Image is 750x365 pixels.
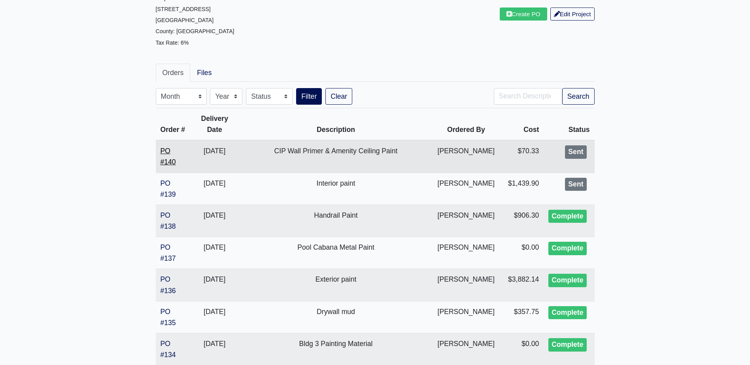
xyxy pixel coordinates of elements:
[161,179,176,198] a: PO #139
[190,301,239,333] td: [DATE]
[548,210,586,223] div: Complete
[433,140,500,173] td: [PERSON_NAME]
[433,237,500,269] td: [PERSON_NAME]
[499,205,544,237] td: $906.30
[239,173,433,205] td: Interior paint
[161,308,176,327] a: PO #135
[161,275,176,294] a: PO #136
[156,17,214,23] small: [GEOGRAPHIC_DATA]
[156,108,190,141] th: Order #
[433,108,500,141] th: Ordered By
[156,6,211,12] small: [STREET_ADDRESS]
[239,301,433,333] td: Drywall mud
[239,269,433,301] td: Exterior paint
[239,108,433,141] th: Description
[190,205,239,237] td: [DATE]
[161,340,176,359] a: PO #134
[548,338,586,352] div: Complete
[161,211,176,230] a: PO #138
[190,140,239,173] td: [DATE]
[433,173,500,205] td: [PERSON_NAME]
[190,237,239,269] td: [DATE]
[433,301,500,333] td: [PERSON_NAME]
[548,306,586,320] div: Complete
[499,108,544,141] th: Cost
[565,145,586,159] div: Sent
[433,205,500,237] td: [PERSON_NAME]
[499,269,544,301] td: $3,882.14
[548,242,586,255] div: Complete
[161,243,176,262] a: PO #137
[499,237,544,269] td: $0.00
[544,108,594,141] th: Status
[239,140,433,173] td: CIP Wall Primer & Amenity Ceiling Paint
[494,88,562,105] input: Search
[190,64,218,82] a: Files
[548,274,586,287] div: Complete
[325,88,352,105] a: Clear
[550,8,595,21] a: Edit Project
[156,64,191,82] a: Orders
[190,269,239,301] td: [DATE]
[499,301,544,333] td: $357.75
[562,88,595,105] button: Search
[296,88,322,105] button: Filter
[500,8,547,21] a: Create PO
[190,108,239,141] th: Delivery Date
[565,178,586,191] div: Sent
[190,173,239,205] td: [DATE]
[239,205,433,237] td: Handrail Paint
[499,140,544,173] td: $70.33
[161,147,176,166] a: PO #140
[433,269,500,301] td: [PERSON_NAME]
[156,28,234,34] small: County: [GEOGRAPHIC_DATA]
[499,173,544,205] td: $1,439.90
[239,237,433,269] td: Pool Cabana Metal Paint
[156,40,189,46] small: Tax Rate: 6%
